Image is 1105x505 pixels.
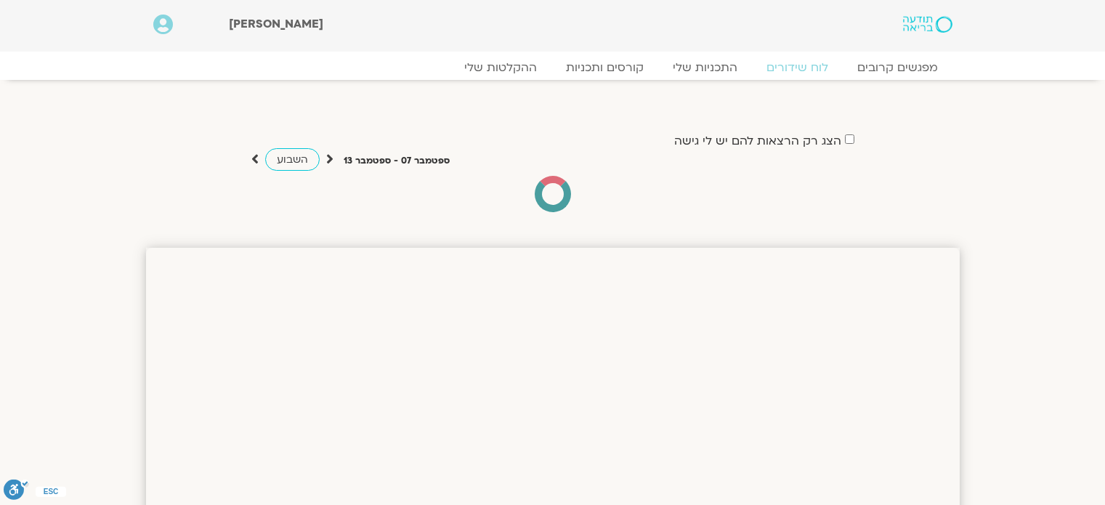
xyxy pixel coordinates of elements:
[229,16,323,32] span: [PERSON_NAME]
[277,153,308,166] span: השבוע
[843,60,952,75] a: מפגשים קרובים
[450,60,551,75] a: ההקלטות שלי
[752,60,843,75] a: לוח שידורים
[674,134,841,148] label: הצג רק הרצאות להם יש לי גישה
[658,60,752,75] a: התכניות שלי
[551,60,658,75] a: קורסים ותכניות
[344,153,450,169] p: ספטמבר 07 - ספטמבר 13
[153,60,952,75] nav: Menu
[265,148,320,171] a: השבוע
